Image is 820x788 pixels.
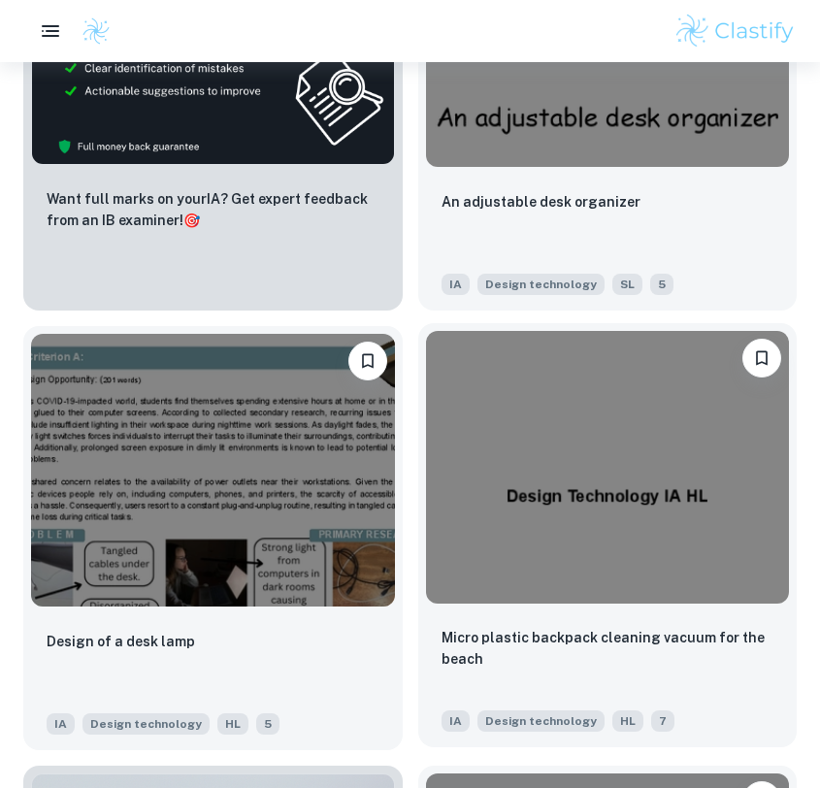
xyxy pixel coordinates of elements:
p: Want full marks on your IA ? Get expert feedback from an IB examiner! [47,188,379,231]
span: IA [442,274,470,295]
span: Design technology [82,713,210,735]
span: 5 [650,274,673,295]
span: IA [442,710,470,732]
a: Clastify logo [70,16,111,46]
button: Please log in to bookmark exemplars [742,339,781,378]
span: HL [217,713,248,735]
span: 7 [651,710,674,732]
span: 🎯 [183,213,200,228]
p: Micro plastic backpack cleaning vacuum for the beach [442,627,774,670]
span: IA [47,713,75,735]
span: Design technology [477,710,605,732]
img: Clastify logo [82,16,111,46]
img: Design technology IA example thumbnail: Design of a desk lamp [31,334,395,607]
img: Clastify logo [673,12,797,50]
span: HL [612,710,643,732]
span: SL [612,274,642,295]
span: Design technology [477,274,605,295]
p: Design of a desk lamp [47,631,195,652]
img: Design technology IA example thumbnail: Micro plastic backpack cleaning vacuum f [426,331,790,604]
span: 5 [256,713,279,735]
a: Please log in to bookmark exemplarsDesign of a desk lampIADesign technologyHL5 [23,326,403,750]
p: An adjustable desk organizer [442,191,640,213]
a: Please log in to bookmark exemplarsMicro plastic backpack cleaning vacuum for the beachIADesign t... [418,326,798,750]
button: Please log in to bookmark exemplars [348,342,387,380]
